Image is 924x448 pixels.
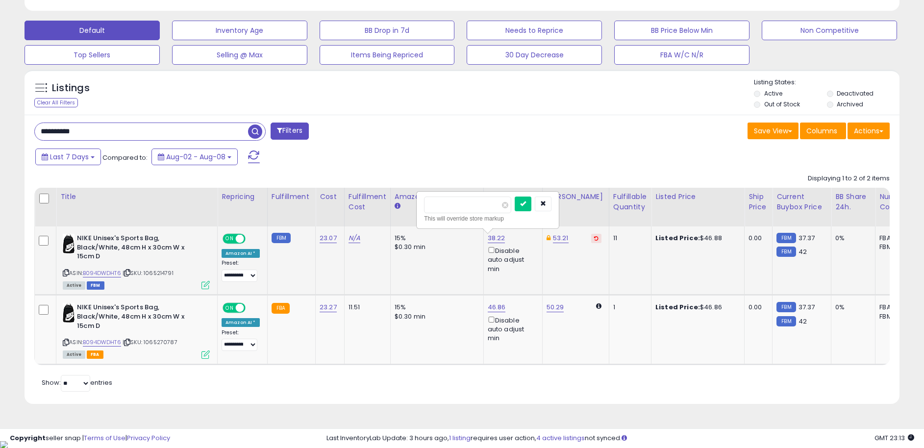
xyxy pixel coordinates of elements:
div: 11.51 [349,303,383,312]
span: Aug-02 - Aug-08 [166,152,225,162]
div: Current Buybox Price [776,192,827,212]
button: Default [25,21,160,40]
div: FBM: 18 [879,243,912,251]
div: seller snap | | [10,434,170,443]
span: ON [224,235,236,243]
b: NIKE Unisex's Sports Bag, Black/White, 48cm H x 30cm W x 15cm D [77,234,196,264]
div: FBA: 2 [879,303,912,312]
label: Archived [837,100,863,108]
div: Listed Price [655,192,740,202]
div: [PERSON_NAME] [547,192,605,202]
a: Terms of Use [84,433,125,443]
small: FBA [272,303,290,314]
span: Compared to: [102,153,148,162]
a: B094DWDHT6 [83,338,121,347]
small: FBM [776,302,796,312]
div: $46.86 [655,303,737,312]
small: FBM [776,233,796,243]
div: $46.88 [655,234,737,243]
div: ASIN: [63,303,210,357]
b: Listed Price: [655,302,700,312]
button: Items Being Repriced [320,45,455,65]
label: Active [764,89,782,98]
span: | SKU: 1065214791 [123,269,174,277]
button: Selling @ Max [172,45,307,65]
a: N/A [349,233,360,243]
div: 15% [395,234,476,243]
div: Amazon AI * [222,318,260,327]
span: 42 [799,317,807,326]
div: 0.00 [749,234,765,243]
div: $0.30 min [395,312,476,321]
b: Listed Price: [655,233,700,243]
div: Disable auto adjust min [488,245,535,274]
div: 0% [835,303,868,312]
div: Preset: [222,329,260,351]
a: 1 listing [449,433,471,443]
a: 46.86 [488,302,506,312]
button: Actions [848,123,890,139]
div: This will override store markup [424,214,551,224]
div: Ship Price [749,192,768,212]
a: 23.27 [320,302,337,312]
div: Amazon Fees [395,192,479,202]
button: Filters [271,123,309,140]
img: 31ld8u6pSEL._SL40_.jpg [63,303,75,323]
div: Last InventoryLab Update: 3 hours ago, requires user action, not synced. [326,434,914,443]
button: Needs to Reprice [467,21,602,40]
span: Columns [806,126,837,136]
button: 30 Day Decrease [467,45,602,65]
div: Num of Comp. [879,192,915,212]
span: ON [224,304,236,312]
small: Amazon Fees. [395,202,400,211]
span: | SKU: 1065270787 [123,338,177,346]
span: FBM [87,281,104,290]
a: 50.29 [547,302,564,312]
button: Inventory Age [172,21,307,40]
a: 23.07 [320,233,337,243]
div: Repricing [222,192,263,202]
button: BB Drop in 7d [320,21,455,40]
span: Last 7 Days [50,152,89,162]
span: 37.37 [799,302,815,312]
small: FBM [776,316,796,326]
button: Top Sellers [25,45,160,65]
div: BB Share 24h. [835,192,871,212]
div: 0.00 [749,303,765,312]
div: Preset: [222,260,260,282]
span: All listings currently available for purchase on Amazon [63,350,85,359]
div: Clear All Filters [34,98,78,107]
button: Aug-02 - Aug-08 [151,149,238,165]
div: Displaying 1 to 2 of 2 items [808,174,890,183]
div: FBA: 2 [879,234,912,243]
span: OFF [244,304,260,312]
button: Columns [800,123,846,139]
p: Listing States: [754,78,899,87]
a: 53.21 [553,233,569,243]
button: FBA W/C N/R [614,45,749,65]
img: 31ld8u6pSEL._SL40_.jpg [63,234,75,253]
span: 37.37 [799,233,815,243]
div: FBM: 18 [879,312,912,321]
button: Last 7 Days [35,149,101,165]
button: Non Competitive [762,21,897,40]
div: Fulfillment [272,192,311,202]
div: 15% [395,303,476,312]
span: All listings currently available for purchase on Amazon [63,281,85,290]
strong: Copyright [10,433,46,443]
div: $0.30 min [395,243,476,251]
a: 38.22 [488,233,505,243]
div: 0% [835,234,868,243]
h5: Listings [52,81,90,95]
div: 11 [613,234,644,243]
div: Cost [320,192,340,202]
small: FBM [776,247,796,257]
span: Show: entries [42,378,112,387]
div: Fulfillment Cost [349,192,386,212]
b: NIKE Unisex's Sports Bag, Black/White, 48cm H x 30cm W x 15cm D [77,303,196,333]
button: Save View [748,123,799,139]
span: 42 [799,247,807,256]
div: Fulfillable Quantity [613,192,647,212]
div: Disable auto adjust min [488,315,535,343]
label: Out of Stock [764,100,800,108]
